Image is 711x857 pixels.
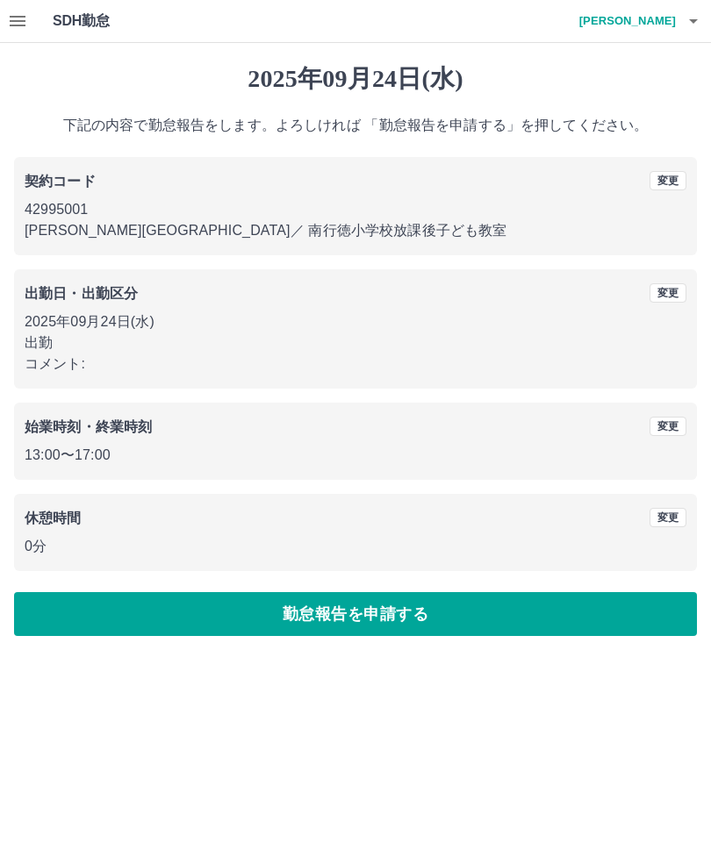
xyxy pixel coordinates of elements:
[14,64,697,94] h1: 2025年09月24日(水)
[650,508,686,527] button: 変更
[25,332,686,354] p: 出勤
[25,511,82,525] b: 休憩時間
[25,419,152,434] b: 始業時刻・終業時刻
[650,283,686,303] button: 変更
[25,286,138,301] b: 出勤日・出勤区分
[14,592,697,636] button: 勤怠報告を申請する
[14,115,697,136] p: 下記の内容で勤怠報告をします。よろしければ 「勤怠報告を申請する」を押してください。
[25,536,686,557] p: 0分
[650,417,686,436] button: 変更
[25,220,686,241] p: [PERSON_NAME][GEOGRAPHIC_DATA] ／ 南行徳小学校放課後子ども教室
[25,199,686,220] p: 42995001
[25,354,686,375] p: コメント:
[25,174,96,189] b: 契約コード
[25,445,686,466] p: 13:00 〜 17:00
[650,171,686,190] button: 変更
[25,311,686,332] p: 2025年09月24日(水)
